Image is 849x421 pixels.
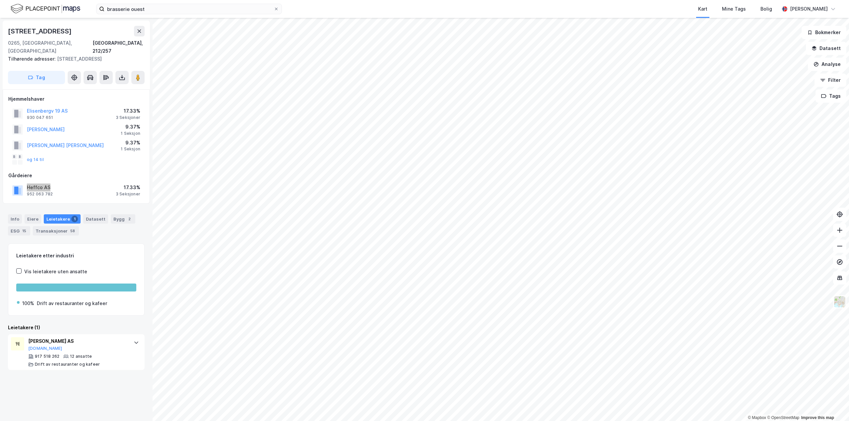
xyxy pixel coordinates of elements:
[816,389,849,421] div: Kontrollprogram for chat
[8,71,65,84] button: Tag
[8,324,145,332] div: Leietakere (1)
[767,415,799,420] a: OpenStreetMap
[8,39,93,55] div: 0265, [GEOGRAPHIC_DATA], [GEOGRAPHIC_DATA]
[790,5,828,13] div: [PERSON_NAME]
[802,26,846,39] button: Bokmerker
[8,95,144,103] div: Hjemmelshaver
[748,415,766,420] a: Mapbox
[93,39,145,55] div: [GEOGRAPHIC_DATA], 212/257
[801,415,834,420] a: Improve this map
[698,5,707,13] div: Kart
[71,216,78,222] div: 1
[11,3,80,15] img: logo.f888ab2527a4732fd821a326f86c7f29.svg
[116,107,140,115] div: 17.33%
[816,89,846,103] button: Tags
[21,228,28,234] div: 15
[116,184,140,191] div: 17.33%
[8,56,57,62] span: Tilhørende adresser:
[121,123,140,131] div: 9.37%
[70,354,92,359] div: 12 ansatte
[121,146,140,152] div: 1 Seksjon
[27,115,53,120] div: 930 047 651
[816,389,849,421] iframe: Chat Widget
[28,346,62,351] button: [DOMAIN_NAME]
[37,299,107,307] div: Drift av restauranter og kafeer
[69,228,76,234] div: 58
[8,55,139,63] div: [STREET_ADDRESS]
[104,4,274,14] input: Søk på adresse, matrikkel, gårdeiere, leietakere eller personer
[35,362,100,367] div: Drift av restauranter og kafeer
[833,295,846,308] img: Z
[8,172,144,180] div: Gårdeiere
[760,5,772,13] div: Bolig
[25,214,41,224] div: Eiere
[22,299,34,307] div: 100%
[808,58,846,71] button: Analyse
[722,5,746,13] div: Mine Tags
[111,214,135,224] div: Bygg
[121,139,140,147] div: 9.37%
[116,191,140,197] div: 3 Seksjoner
[16,252,136,260] div: Leietakere etter industri
[27,191,53,197] div: 952 063 782
[28,337,127,345] div: [PERSON_NAME] AS
[8,26,73,36] div: [STREET_ADDRESS]
[121,131,140,136] div: 1 Seksjon
[116,115,140,120] div: 3 Seksjoner
[35,354,59,359] div: 917 518 262
[44,214,81,224] div: Leietakere
[83,214,108,224] div: Datasett
[24,268,87,276] div: Vis leietakere uten ansatte
[806,42,846,55] button: Datasett
[8,226,30,236] div: ESG
[126,216,133,222] div: 2
[33,226,79,236] div: Transaksjoner
[815,74,846,87] button: Filter
[8,214,22,224] div: Info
